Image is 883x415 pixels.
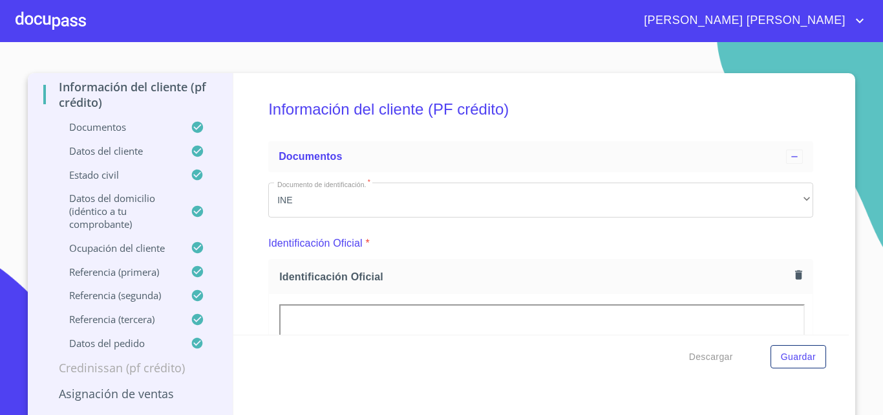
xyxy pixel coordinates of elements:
p: Referencia (primera) [43,265,191,278]
p: Datos del cliente [43,144,191,157]
p: Ocupación del Cliente [43,241,191,254]
button: Descargar [684,345,738,369]
span: Descargar [689,349,733,365]
p: Credinissan (PF crédito) [43,360,217,376]
span: [PERSON_NAME] [PERSON_NAME] [634,10,852,31]
p: Identificación Oficial [268,236,363,251]
div: Documentos [268,141,813,172]
p: Asignación de Ventas [43,386,217,401]
p: Referencia (tercera) [43,313,191,326]
h5: Información del cliente (PF crédito) [268,83,813,136]
button: account of current user [634,10,867,31]
p: Referencia (segunda) [43,289,191,302]
span: Documentos [279,151,342,162]
span: Identificación Oficial [279,270,790,284]
p: Datos del pedido [43,337,191,350]
span: Guardar [781,349,816,365]
button: Guardar [771,345,826,369]
p: Documentos [43,120,191,133]
p: Información del cliente (PF crédito) [43,79,217,110]
p: Estado Civil [43,168,191,181]
p: Datos del domicilio (idéntico a tu comprobante) [43,192,191,230]
div: INE [268,183,813,218]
